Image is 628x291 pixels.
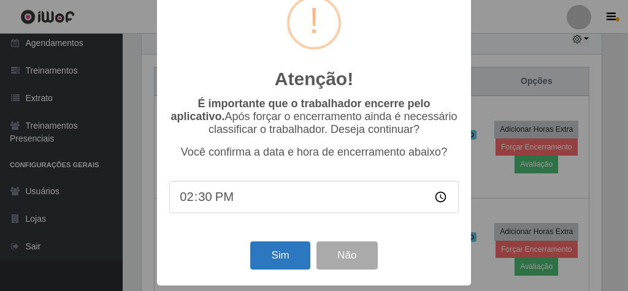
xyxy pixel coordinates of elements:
[250,241,310,270] button: Sim
[275,68,353,90] h2: Atenção!
[169,97,459,136] p: Após forçar o encerramento ainda é necessário classificar o trabalhador. Deseja continuar?
[316,241,377,270] button: Não
[170,97,430,123] b: É importante que o trabalhador encerre pelo aplicativo.
[169,146,459,159] p: Você confirma a data e hora de encerramento abaixo?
